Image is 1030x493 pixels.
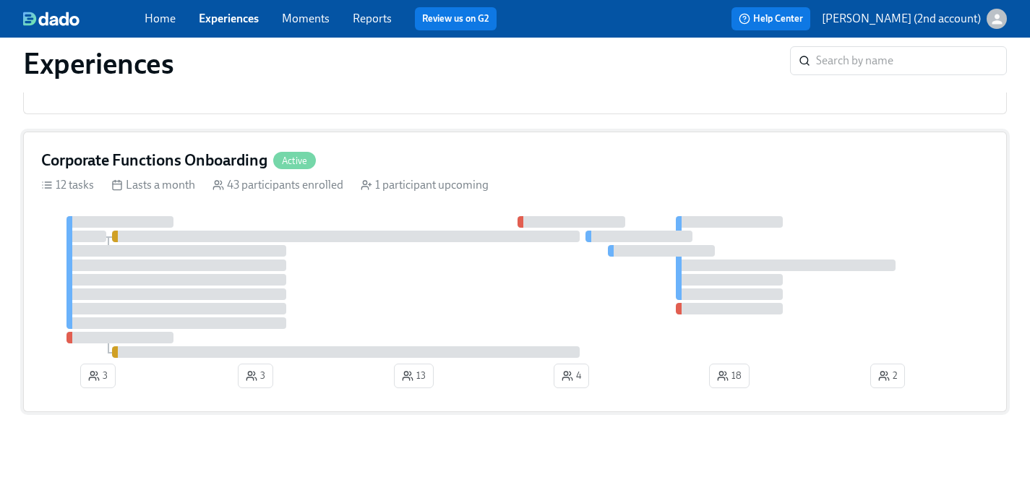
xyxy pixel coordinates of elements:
button: [PERSON_NAME] (2nd account) [822,9,1007,29]
h1: Experiences [23,46,174,81]
div: Lasts a month [111,177,195,193]
span: Help Center [739,12,803,26]
span: 3 [246,369,265,383]
span: 2 [878,369,897,383]
span: Active [273,155,316,166]
span: 18 [717,369,742,383]
input: Search by name [816,46,1007,75]
a: dado [23,12,145,26]
span: 4 [562,369,581,383]
div: 1 participant upcoming [361,177,489,193]
span: 3 [88,369,108,383]
a: Corporate Functions OnboardingActive12 tasks Lasts a month 43 participants enrolled 1 participant... [23,132,1007,412]
a: Reports [353,12,392,25]
button: 3 [80,364,116,388]
button: 18 [709,364,750,388]
div: 43 participants enrolled [213,177,343,193]
a: Review us on G2 [422,12,489,26]
img: dado [23,12,80,26]
button: 13 [394,364,434,388]
p: [PERSON_NAME] (2nd account) [822,11,981,27]
h4: Corporate Functions Onboarding [41,150,267,171]
button: 4 [554,364,589,388]
div: 12 tasks [41,177,94,193]
a: Moments [282,12,330,25]
button: Help Center [731,7,810,30]
a: Experiences [199,12,259,25]
button: 3 [238,364,273,388]
button: Review us on G2 [415,7,497,30]
button: 2 [870,364,905,388]
span: 13 [402,369,426,383]
a: Home [145,12,176,25]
